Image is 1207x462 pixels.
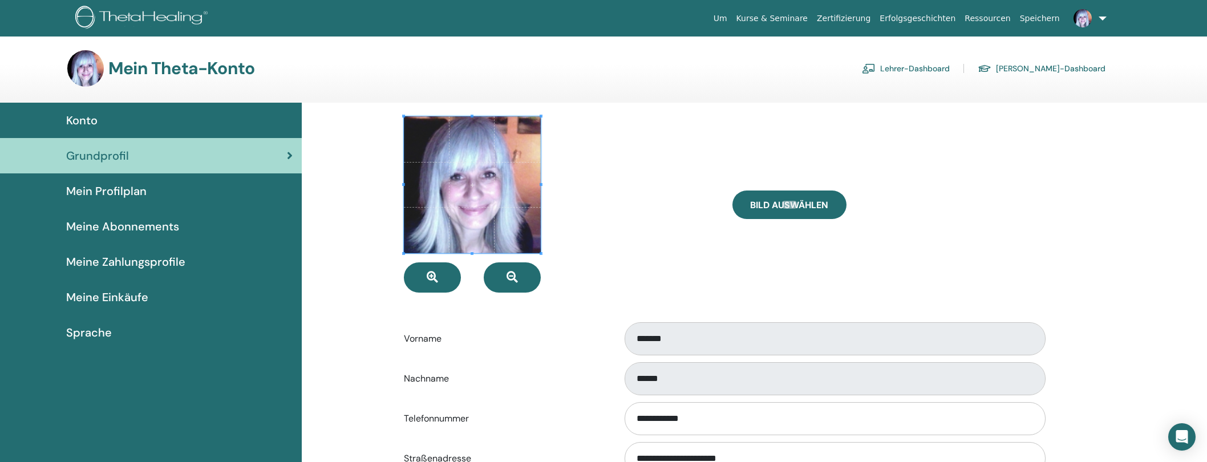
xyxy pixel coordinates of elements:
[66,147,129,164] span: Grundprofil
[66,183,147,200] span: Mein Profilplan
[978,64,991,74] img: graduation-cap.svg
[862,59,950,78] a: Lehrer-Dashboard
[750,199,828,211] span: Bild auswählen
[395,368,614,390] label: Nachname
[75,6,212,31] img: logo.png
[66,218,179,235] span: Meine Abonnements
[709,8,732,29] a: Um
[1168,423,1196,451] div: Open Intercom Messenger
[875,8,960,29] a: Erfolgsgeschichten
[66,253,185,270] span: Meine Zahlungsprofile
[782,201,797,209] input: Bild auswählen
[732,8,812,29] a: Kurse & Seminare
[67,50,104,87] img: default.jpg
[812,8,875,29] a: Zertifizierung
[108,58,254,79] h3: Mein Theta-Konto
[66,289,148,306] span: Meine Einkäufe
[1015,8,1064,29] a: Speichern
[395,328,614,350] label: Vorname
[395,408,614,429] label: Telefonnummer
[66,324,112,341] span: Sprache
[66,112,98,129] span: Konto
[862,63,876,74] img: chalkboard-teacher.svg
[1074,9,1092,27] img: default.jpg
[960,8,1015,29] a: Ressourcen
[978,59,1105,78] a: [PERSON_NAME]-Dashboard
